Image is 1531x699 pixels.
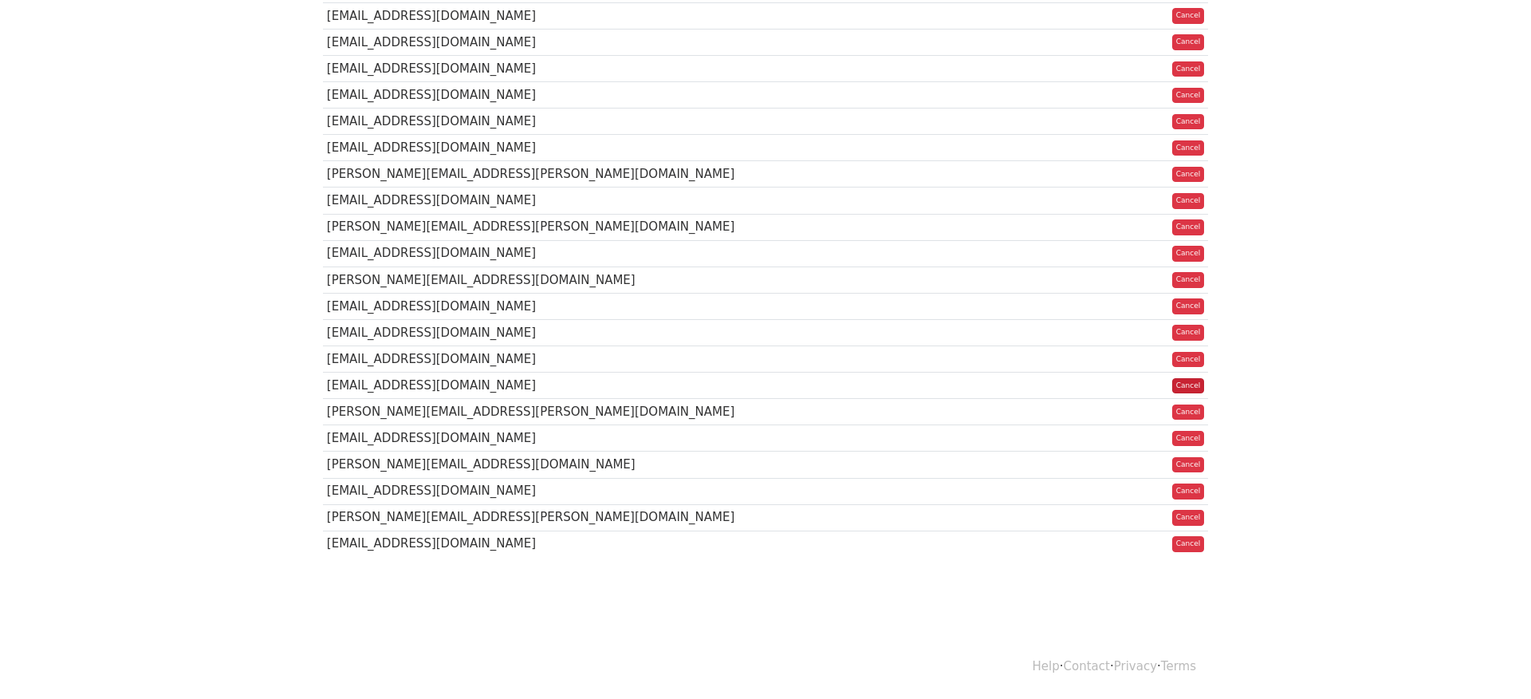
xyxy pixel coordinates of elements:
[323,240,1021,267] td: [EMAIL_ADDRESS][DOMAIN_NAME]
[323,2,1021,29] td: [EMAIL_ADDRESS][DOMAIN_NAME]
[323,373,1021,399] td: [EMAIL_ADDRESS][DOMAIN_NAME]
[1172,193,1205,209] a: Cancel
[1172,8,1205,24] a: Cancel
[1172,34,1205,50] a: Cancel
[323,109,1021,135] td: [EMAIL_ADDRESS][DOMAIN_NAME]
[1172,510,1205,526] a: Cancel
[1172,140,1205,156] a: Cancel
[1172,61,1205,77] a: Cancel
[323,504,1021,531] td: [PERSON_NAME][EMAIL_ADDRESS][PERSON_NAME][DOMAIN_NAME]
[1172,219,1205,235] a: Cancel
[323,29,1021,55] td: [EMAIL_ADDRESS][DOMAIN_NAME]
[323,214,1021,240] td: [PERSON_NAME][EMAIL_ADDRESS][PERSON_NAME][DOMAIN_NAME]
[1172,272,1205,288] a: Cancel
[1172,378,1205,394] a: Cancel
[1172,167,1205,183] a: Cancel
[323,56,1021,82] td: [EMAIL_ADDRESS][DOMAIN_NAME]
[1172,405,1205,421] a: Cancel
[323,293,1021,319] td: [EMAIL_ADDRESS][DOMAIN_NAME]
[1172,246,1205,262] a: Cancel
[1064,659,1110,673] a: Contact
[323,319,1021,346] td: [EMAIL_ADDRESS][DOMAIN_NAME]
[323,346,1021,373] td: [EMAIL_ADDRESS][DOMAIN_NAME]
[1172,298,1205,314] a: Cancel
[323,425,1021,452] td: [EMAIL_ADDRESS][DOMAIN_NAME]
[1172,325,1205,341] a: Cancel
[1451,622,1531,699] div: Widget chat
[323,531,1021,557] td: [EMAIL_ADDRESS][DOMAIN_NAME]
[323,188,1021,214] td: [EMAIL_ADDRESS][DOMAIN_NAME]
[1172,352,1205,368] a: Cancel
[1172,536,1205,552] a: Cancel
[1451,622,1531,699] iframe: Chat Widget
[1114,659,1157,673] a: Privacy
[1172,457,1205,473] a: Cancel
[1172,484,1205,500] a: Cancel
[323,161,1021,188] td: [PERSON_NAME][EMAIL_ADDRESS][PERSON_NAME][DOMAIN_NAME]
[1172,431,1205,447] a: Cancel
[1033,659,1060,673] a: Help
[1172,114,1205,130] a: Cancel
[323,478,1021,504] td: [EMAIL_ADDRESS][DOMAIN_NAME]
[323,399,1021,425] td: [PERSON_NAME][EMAIL_ADDRESS][PERSON_NAME][DOMAIN_NAME]
[1172,88,1205,104] a: Cancel
[323,82,1021,109] td: [EMAIL_ADDRESS][DOMAIN_NAME]
[323,267,1021,293] td: [PERSON_NAME][EMAIL_ADDRESS][DOMAIN_NAME]
[1161,659,1196,673] a: Terms
[323,452,1021,478] td: [PERSON_NAME][EMAIL_ADDRESS][DOMAIN_NAME]
[323,135,1021,161] td: [EMAIL_ADDRESS][DOMAIN_NAME]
